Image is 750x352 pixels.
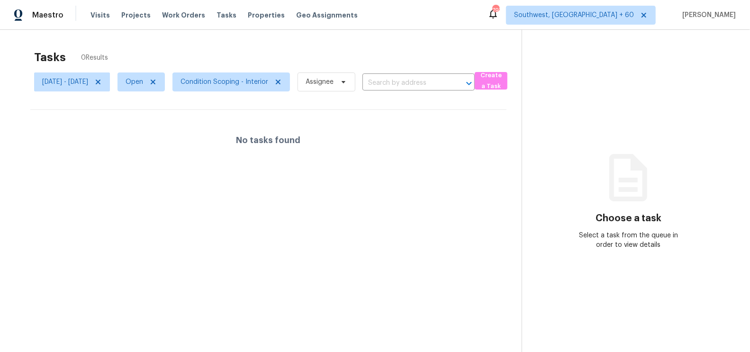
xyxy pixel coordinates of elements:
div: Select a task from the queue in order to view details [575,231,682,250]
span: Open [126,77,143,87]
h3: Choose a task [596,214,661,223]
span: 0 Results [81,53,108,63]
span: Tasks [217,12,236,18]
h4: No tasks found [236,135,300,145]
span: Work Orders [162,10,205,20]
span: Projects [121,10,151,20]
span: Condition Scoping - Interior [181,77,268,87]
h2: Tasks [34,53,66,62]
span: Maestro [32,10,63,20]
div: 797 [492,6,499,15]
span: Assignee [306,77,334,87]
button: Open [462,77,476,90]
span: Create a Task [479,70,502,92]
span: Geo Assignments [296,10,358,20]
button: Create a Task [475,72,507,90]
span: Visits [90,10,110,20]
span: Southwest, [GEOGRAPHIC_DATA] + 60 [514,10,634,20]
span: [DATE] - [DATE] [42,77,88,87]
span: Properties [248,10,285,20]
span: [PERSON_NAME] [678,10,736,20]
input: Search by address [362,76,448,90]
